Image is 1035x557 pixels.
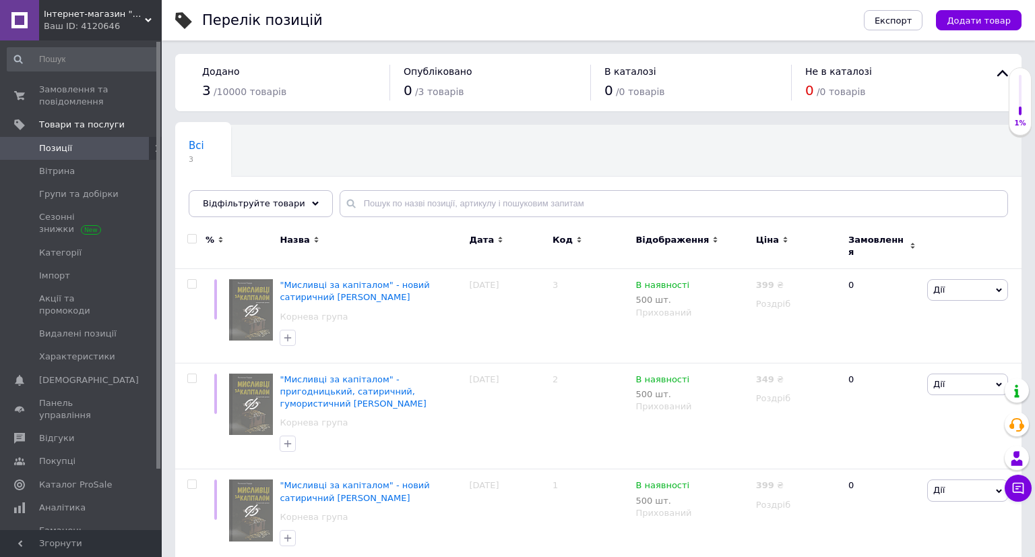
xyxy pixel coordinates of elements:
span: 2 [553,374,558,384]
span: В наявності [635,480,689,494]
span: / 0 товарів [817,86,866,97]
b: 399 [756,280,774,290]
span: Всі [189,140,204,152]
div: Роздріб [756,499,837,511]
span: Видалені позиції [39,328,117,340]
span: Додати товар [947,16,1011,26]
span: Опубліковано [404,66,472,77]
button: Експорт [864,10,923,30]
span: 0 [404,82,412,98]
input: Пошук [7,47,159,71]
a: Корнева група [280,311,348,323]
span: Дії [933,379,945,389]
span: Не в каталозі [805,66,872,77]
span: Сезонні знижки [39,211,125,235]
div: 0 [840,363,924,469]
input: Пошук по назві позиції, артикулу і пошуковим запитам [340,190,1008,217]
span: В наявності [635,374,689,388]
span: Панель управління [39,397,125,421]
img: "Охотники за капиталом" - новый сатирический роман [229,479,273,541]
div: 1% [1009,119,1031,128]
span: [DEMOGRAPHIC_DATA] [39,374,139,386]
span: Позиції [39,142,72,154]
div: 0 [840,269,924,363]
span: Код [553,234,573,246]
div: ₴ [756,279,784,291]
span: / 0 товарів [616,86,665,97]
span: Групи та добірки [39,188,119,200]
div: 500 шт. [635,496,689,506]
span: Каталог ProSale [39,479,112,491]
span: 3 [189,154,204,165]
div: Прихований [635,401,749,413]
span: Відгуки [39,432,74,444]
a: "Мисливці за капіталом" - новий сатиричний [PERSON_NAME] [280,280,429,302]
span: 0 [604,82,613,98]
div: Перелік позицій [202,13,323,28]
span: Категорії [39,247,82,259]
span: Характеристики [39,351,115,363]
div: Прихований [635,507,749,519]
a: "Мисливці за капіталом" - новий сатиричний [PERSON_NAME] [280,480,429,502]
span: Гаманець компанії [39,525,125,549]
div: 500 шт. [635,389,689,399]
div: 500 шт. [635,295,689,305]
img: "Охотники за капиталом" - приключенческий, сатирический, юмористический роман [229,374,273,435]
span: Вітрина [39,165,75,177]
img: "Охотники за капиталом" - новый сатирический роман [229,279,273,341]
span: В наявності [635,280,689,294]
span: Товари та послуги [39,119,125,131]
span: Експорт [875,16,912,26]
span: Відображення [635,234,709,246]
span: 3 [202,82,211,98]
span: 1 [553,480,558,490]
span: % [206,234,214,246]
b: 399 [756,480,774,490]
span: / 10000 товарів [214,86,286,97]
button: Чат з покупцем [1005,475,1032,502]
div: Прихований [635,307,749,319]
div: ₴ [756,374,784,386]
span: Дата [470,234,495,246]
span: Замовлення [848,234,906,258]
button: Додати товар [936,10,1022,30]
div: ₴ [756,479,784,492]
span: Покупці [39,455,75,467]
span: Дії [933,485,945,495]
span: 0 [805,82,814,98]
span: Відфільтруйте товари [203,198,305,208]
div: Роздріб [756,298,837,310]
span: В каталозі [604,66,656,77]
span: 3 [553,280,558,290]
span: Інтернет-магазин "Перший сатирик" [44,8,145,20]
div: Ваш ID: 4120646 [44,20,162,32]
span: Замовлення та повідомлення [39,84,125,108]
div: Роздріб [756,392,837,405]
span: Додано [202,66,239,77]
b: 349 [756,374,774,384]
span: Імпорт [39,270,70,282]
a: "Мисливці за капіталом" - пригодницький, сатиричний, гумористичний [PERSON_NAME] [280,374,426,409]
span: Ціна [756,234,779,246]
a: Корнева група [280,417,348,429]
span: Дії [933,285,945,295]
span: / 3 товарів [415,86,464,97]
div: [DATE] [466,269,549,363]
div: [DATE] [466,363,549,469]
span: Акції та промокоди [39,293,125,317]
span: Аналітика [39,502,86,514]
a: Корнева група [280,511,348,523]
span: Назва [280,234,309,246]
